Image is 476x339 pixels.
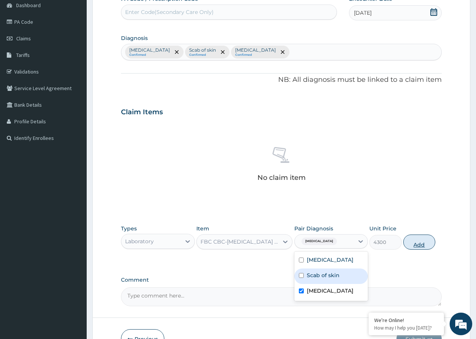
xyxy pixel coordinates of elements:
span: remove selection option [279,49,286,55]
p: No claim item [257,174,306,181]
span: Tariffs [16,52,30,58]
textarea: Type your message and hit 'Enter' [4,206,144,232]
label: Scab of skin [307,272,340,279]
p: [MEDICAL_DATA] [235,47,276,53]
small: Confirmed [189,53,216,57]
div: We're Online! [374,317,438,324]
label: Diagnosis [121,34,148,42]
span: [DATE] [354,9,372,17]
label: [MEDICAL_DATA] [307,256,354,264]
label: Item [196,225,209,232]
div: Chat with us now [39,42,127,52]
span: Claims [16,35,31,42]
label: Unit Price [369,225,396,232]
div: FBC CBC-[MEDICAL_DATA] (HAEMOGRAM) - [BLOOD] [201,238,279,245]
div: Enter Code(Secondary Care Only) [125,8,214,16]
div: Minimize live chat window [124,4,142,22]
p: Scab of skin [189,47,216,53]
span: Dashboard [16,2,41,9]
p: How may I help you today? [374,325,438,331]
span: [MEDICAL_DATA] [302,238,337,245]
div: Laboratory [125,238,154,245]
label: [MEDICAL_DATA] [307,287,354,295]
p: [MEDICAL_DATA] [129,47,170,53]
small: Confirmed [129,53,170,57]
span: remove selection option [219,49,226,55]
small: Confirmed [235,53,276,57]
label: Comment [121,277,442,283]
span: We're online! [44,95,104,171]
button: Add [403,235,435,250]
p: NB: All diagnosis must be linked to a claim item [121,75,442,85]
label: Pair Diagnosis [294,225,333,232]
span: remove selection option [173,49,180,55]
label: Types [121,225,137,232]
img: d_794563401_company_1708531726252_794563401 [14,38,31,57]
h3: Claim Items [121,108,163,117]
